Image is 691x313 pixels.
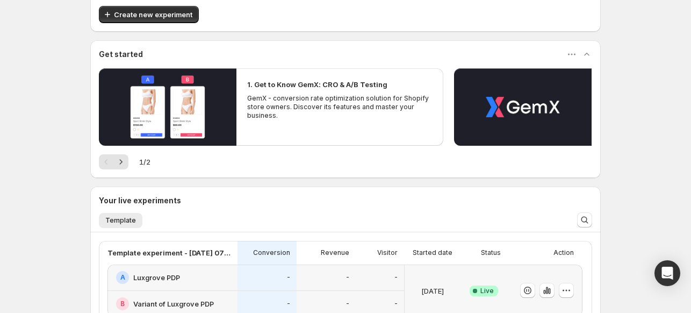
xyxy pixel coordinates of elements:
[413,248,452,257] p: Started date
[133,298,214,309] h2: Variant of Luxgrove PDP
[287,300,290,308] p: -
[394,273,398,282] p: -
[113,154,128,169] button: Next
[120,273,125,282] h2: A
[287,273,290,282] p: -
[99,154,128,169] nav: Pagination
[394,300,398,308] p: -
[99,195,181,206] h3: Your live experiments
[253,248,290,257] p: Conversion
[139,156,150,167] span: 1 / 2
[481,248,501,257] p: Status
[99,6,199,23] button: Create new experiment
[480,287,494,295] span: Live
[654,260,680,286] div: Open Intercom Messenger
[99,68,236,146] button: Play video
[377,248,398,257] p: Visitor
[346,273,349,282] p: -
[346,300,349,308] p: -
[133,272,180,283] h2: Luxgrove PDP
[577,212,592,227] button: Search and filter results
[107,247,231,258] p: Template experiment - [DATE] 07:55:14
[120,300,125,308] h2: B
[321,248,349,257] p: Revenue
[114,9,192,20] span: Create new experiment
[99,49,143,60] h3: Get started
[105,216,136,225] span: Template
[553,248,574,257] p: Action
[247,79,387,90] h2: 1. Get to Know GemX: CRO & A/B Testing
[247,94,432,120] p: GemX - conversion rate optimization solution for Shopify store owners. Discover its features and ...
[421,286,444,296] p: [DATE]
[454,68,592,146] button: Play video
